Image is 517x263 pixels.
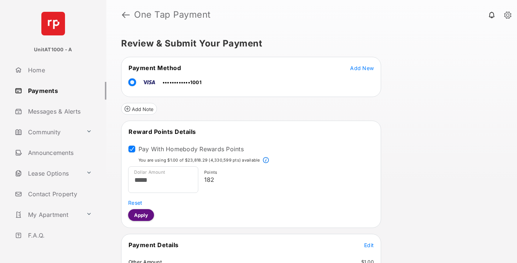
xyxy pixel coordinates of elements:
[204,169,371,176] p: Points
[121,39,496,48] h5: Review & Submit Your Payment
[121,103,157,115] button: Add Note
[12,165,83,182] a: Lease Options
[34,46,72,53] p: UnitAT1000 - A
[12,144,106,162] a: Announcements
[134,10,211,19] strong: One Tap Payment
[12,82,106,100] a: Payments
[162,79,202,85] span: ••••••••••••1001
[12,185,106,203] a: Contact Property
[138,145,244,153] label: Pay With Homebody Rewards Points
[138,157,260,163] p: You are using $1.00 of $23,818.29 (4,330,599 pts) available
[128,199,142,206] button: Reset
[350,64,374,72] button: Add New
[129,128,196,135] span: Reward Points Details
[12,61,106,79] a: Home
[129,241,179,249] span: Payment Details
[128,209,154,221] button: Apply
[129,64,181,72] span: Payment Method
[12,123,83,141] a: Community
[364,241,374,249] button: Edit
[41,12,65,35] img: svg+xml;base64,PHN2ZyB4bWxucz0iaHR0cDovL3d3dy53My5vcmcvMjAwMC9zdmciIHdpZHRoPSI2NCIgaGVpZ2h0PSI2NC...
[204,175,371,184] p: 182
[12,103,106,120] a: Messages & Alerts
[12,206,83,224] a: My Apartment
[128,200,142,206] span: Reset
[364,242,374,248] span: Edit
[12,226,106,244] a: F.A.Q.
[350,65,374,71] span: Add New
